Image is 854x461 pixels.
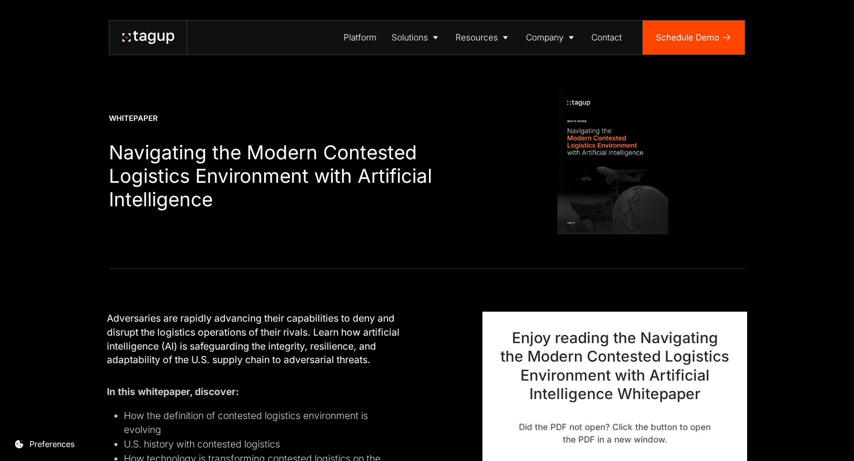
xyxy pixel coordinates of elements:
a: Platform [336,20,384,54]
div: Solutions [392,31,428,44]
li: How the definition of contested logistics environment is evolving [124,409,402,438]
p: Adversaries are rapidly advancing their capabilities to deny and disrupt the logistics operations... [107,312,402,368]
div: Resources [455,31,498,44]
div: Enjoy reading the Navigating the Modern Contested Logistics Environment with Artificial Intellige... [499,329,730,404]
div: Contact [591,31,622,44]
p: Did the PDF not open? Click the button to open the PDF in a new window. [512,421,717,446]
a: Solutions [384,20,448,54]
div: Schedule Demo [656,31,719,44]
div: Company [526,31,564,44]
a: Company [518,20,584,54]
h1: Navigating the Modern Contested Logistics Environment with Artificial Intelligence [109,141,446,211]
div: Whitepaper [109,113,446,124]
img: Whitepaper Cover [557,90,668,234]
strong: In this whitepaper, discover: [107,386,239,398]
a: Schedule Demo [643,20,745,54]
div: Preferences [29,438,74,450]
div: Platform [344,31,377,44]
a: Resources [448,20,518,54]
li: U.S. history with contested logistics [124,437,402,452]
a: Contact [584,20,630,54]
